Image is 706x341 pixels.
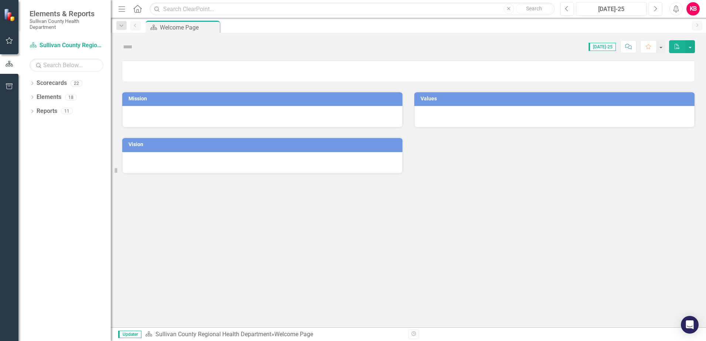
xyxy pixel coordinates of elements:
a: Sullivan County Regional Health Department [30,41,103,50]
div: 22 [71,80,82,86]
span: Updater [118,331,141,338]
small: Sullivan County Health Department [30,18,103,30]
button: KB [686,2,700,15]
div: Open Intercom Messenger [681,316,699,334]
span: Elements & Reports [30,9,103,18]
a: Elements [37,93,61,101]
h3: Mission [128,96,399,101]
div: Welcome Page [274,331,313,338]
h3: Vision [128,142,399,147]
a: Sullivan County Regional Health Department [155,331,271,338]
div: Welcome Page [160,23,218,32]
h3: Values [421,96,691,101]
span: Search [526,6,542,11]
a: Reports [37,107,57,116]
a: Scorecards [37,79,67,87]
img: ClearPoint Strategy [4,8,17,21]
div: 11 [61,108,73,114]
span: [DATE]-25 [589,43,616,51]
div: 18 [65,94,77,100]
input: Search Below... [30,59,103,72]
img: Not Defined [122,41,134,53]
button: [DATE]-25 [576,2,647,15]
input: Search ClearPoint... [150,3,555,15]
div: [DATE]-25 [579,5,644,14]
div: » [145,330,403,339]
button: Search [516,4,553,14]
